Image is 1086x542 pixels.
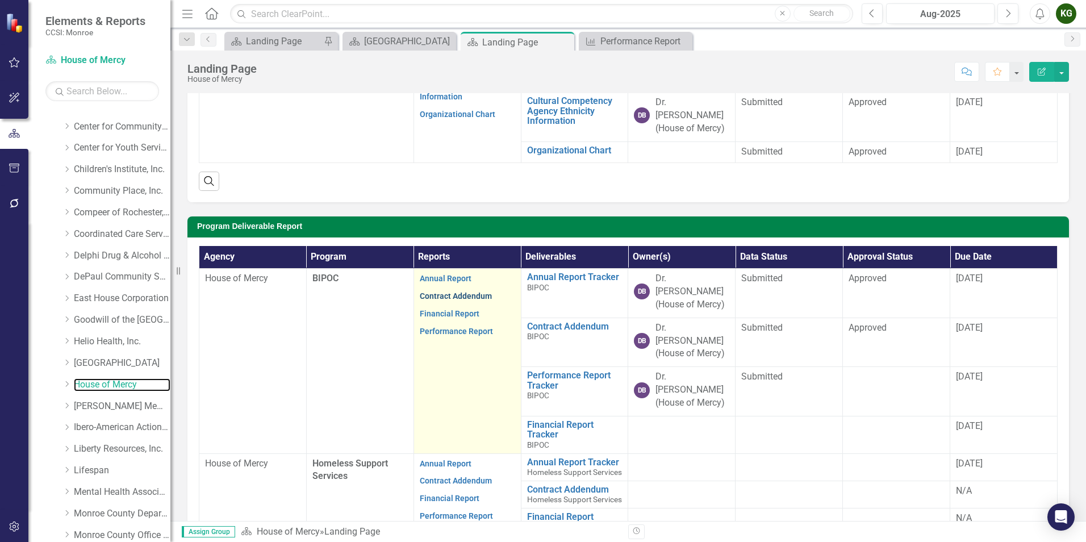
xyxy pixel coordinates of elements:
[74,141,170,155] a: Center for Youth Services, Inc.
[793,6,850,22] button: Search
[45,28,145,37] small: CCSI: Monroe
[74,249,170,262] a: Delphi Drug & Alcohol Council
[849,273,887,283] span: Approved
[420,110,495,119] a: Organizational Chart
[950,93,1058,142] td: Double-Click to Edit
[74,163,170,176] a: Children's Institute, Inc.
[628,269,736,318] td: Double-Click to Edit
[527,272,623,282] a: Annual Report Tracker
[6,13,26,33] img: ClearPoint Strategy
[74,120,170,134] a: Center for Community Alternatives
[628,318,736,367] td: Double-Click to Edit
[187,75,257,84] div: House of Mercy
[241,526,620,539] div: »
[527,420,623,440] a: Financial Report Tracker
[843,93,950,142] td: Double-Click to Edit
[741,322,783,333] span: Submitted
[634,107,650,123] div: DB
[74,400,170,413] a: [PERSON_NAME] Memorial Institute, Inc.
[628,93,736,142] td: Double-Click to Edit
[527,457,623,468] a: Annual Report Tracker
[420,459,471,468] a: Annual Report
[956,273,983,283] span: [DATE]
[527,495,622,504] span: Homeless Support Services
[1056,3,1076,24] div: KG
[655,272,729,311] div: Dr. [PERSON_NAME] (House of Mercy)
[628,453,736,481] td: Double-Click to Edit
[74,335,170,348] a: Helio Health, Inc.
[527,468,622,477] span: Homeless Support Services
[324,526,380,537] div: Landing Page
[74,270,170,283] a: DePaul Community Services, lnc.
[74,292,170,305] a: East House Corporation
[843,481,950,508] td: Double-Click to Edit
[886,3,995,24] button: Aug-2025
[182,526,235,537] span: Assign Group
[956,458,983,469] span: [DATE]
[74,507,170,520] a: Monroe County Department of Social Services
[420,274,471,283] a: Annual Report
[45,14,145,28] span: Elements & Reports
[628,481,736,508] td: Double-Click to Edit
[956,420,983,431] span: [DATE]
[246,34,321,48] div: Landing Page
[741,97,783,107] span: Submitted
[634,333,650,349] div: DB
[527,391,549,400] span: BIPOC
[950,318,1058,367] td: Double-Click to Edit
[420,309,479,318] a: Financial Report
[521,141,628,162] td: Double-Click to Edit Right Click for Context Menu
[74,421,170,434] a: Ibero-American Action League, Inc.
[482,35,571,49] div: Landing Page
[257,526,320,537] a: House of Mercy
[849,97,887,107] span: Approved
[956,485,1051,498] div: N/A
[521,318,628,367] td: Double-Click to Edit Right Click for Context Menu
[74,486,170,499] a: Mental Health Association
[74,185,170,198] a: Community Place, Inc.
[843,269,950,318] td: Double-Click to Edit
[634,283,650,299] div: DB
[527,370,623,390] a: Performance Report Tracker
[45,81,159,101] input: Search Below...
[736,141,843,162] td: Double-Click to Edit
[199,269,307,453] td: Double-Click to Edit
[956,371,983,382] span: [DATE]
[655,370,729,410] div: Dr. [PERSON_NAME] (House of Mercy)
[527,145,623,156] a: Organizational Chart
[527,440,549,449] span: BIPOC
[628,141,736,162] td: Double-Click to Edit
[345,34,453,48] a: [GEOGRAPHIC_DATA]
[843,318,950,367] td: Double-Click to Edit
[741,273,783,283] span: Submitted
[950,367,1058,416] td: Double-Click to Edit
[736,318,843,367] td: Double-Click to Edit
[420,327,493,336] a: Performance Report
[655,322,729,361] div: Dr. [PERSON_NAME] (House of Mercy)
[521,367,628,416] td: Double-Click to Edit Right Click for Context Menu
[227,34,321,48] a: Landing Page
[809,9,834,18] span: Search
[956,146,983,157] span: [DATE]
[521,269,628,318] td: Double-Click to Edit Right Click for Context Menu
[1047,503,1075,531] div: Open Intercom Messenger
[741,371,783,382] span: Submitted
[521,416,628,453] td: Double-Click to Edit Right Click for Context Menu
[736,269,843,318] td: Double-Click to Edit
[849,322,887,333] span: Approved
[741,146,783,157] span: Submitted
[628,367,736,416] td: Double-Click to Edit
[950,453,1058,481] td: Double-Click to Edit
[956,97,983,107] span: [DATE]
[521,93,628,142] td: Double-Click to Edit Right Click for Context Menu
[849,146,887,157] span: Approved
[600,34,690,48] div: Performance Report
[655,96,729,135] div: Dr. [PERSON_NAME] (House of Mercy)
[74,378,170,391] a: House of Mercy
[843,453,950,481] td: Double-Click to Edit
[527,512,623,532] a: Financial Report Tracker
[736,93,843,142] td: Double-Click to Edit
[45,54,159,67] a: House of Mercy
[950,269,1058,318] td: Double-Click to Edit
[582,34,690,48] a: Performance Report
